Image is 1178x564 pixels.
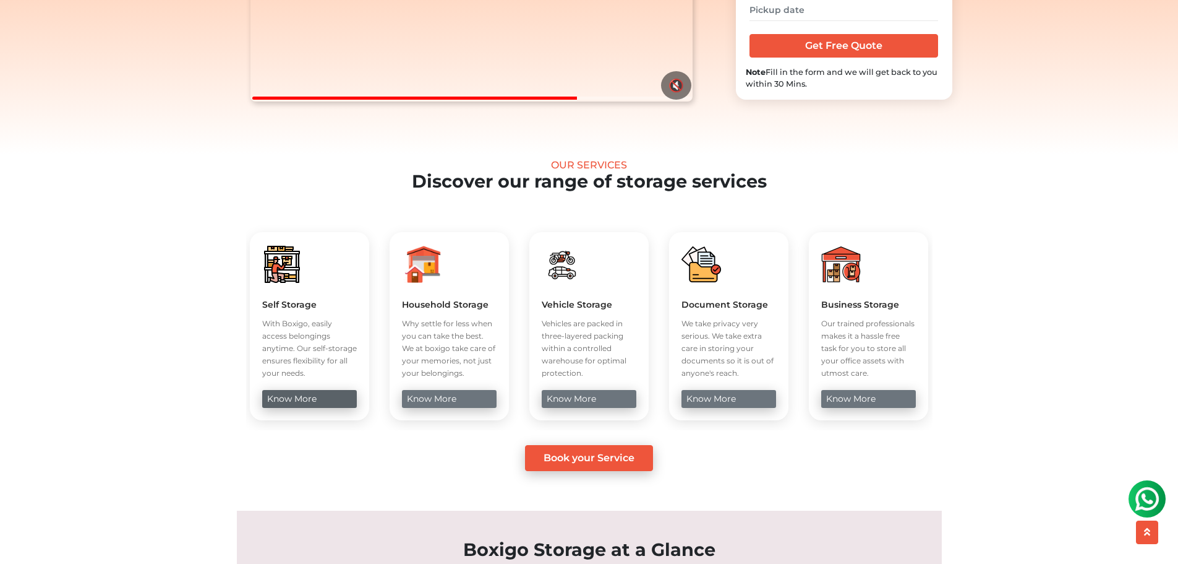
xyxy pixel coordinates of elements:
h5: Business Storage [821,299,916,310]
h5: Household Storage [402,299,497,310]
button: scroll up [1136,521,1158,544]
p: We take privacy very serious. We take extra care in storing your documents so it is out of anyone... [681,318,776,380]
input: Get Free Quote [749,34,938,58]
p: Vehicles are packed in three-layered packing within a controlled warehouse for optimal protection. [542,318,636,380]
img: boxigo_packers_and_movers_huge_savings [821,245,861,284]
h5: Vehicle Storage [542,299,636,310]
a: know more [402,390,497,408]
p: With Boxigo, easily access belongings anytime. Our self-storage ensures flexibility for all your ... [262,318,357,380]
h2: Discover our range of storage services [47,171,1131,193]
h2: Boxigo Storage at a Glance [237,539,942,561]
p: Why settle for less when you can take the best. We at boxigo take care of your memories, not just... [402,318,497,380]
a: Book your Service [525,445,653,471]
h5: Document Storage [681,299,776,310]
img: boxigo_packers_and_movers_huge_savings [681,245,721,284]
div: Our Services [47,159,1131,171]
b: Note [746,67,766,77]
a: know more [821,390,916,408]
button: 🔇 [661,71,691,100]
a: know more [542,390,636,408]
img: boxigo_packers_and_movers_huge_savings [542,245,581,284]
a: know more [681,390,776,408]
div: Fill in the form and we will get back to you within 30 Mins. [746,66,942,90]
img: whatsapp-icon.svg [12,12,37,37]
p: Our trained professionals makes it a hassle free task for you to store all your office assets wit... [821,318,916,380]
h5: Self Storage [262,299,357,310]
img: boxigo_packers_and_movers_huge_savings [402,245,442,284]
a: know more [262,390,357,408]
img: boxigo_packers_and_movers_huge_savings [262,245,302,284]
